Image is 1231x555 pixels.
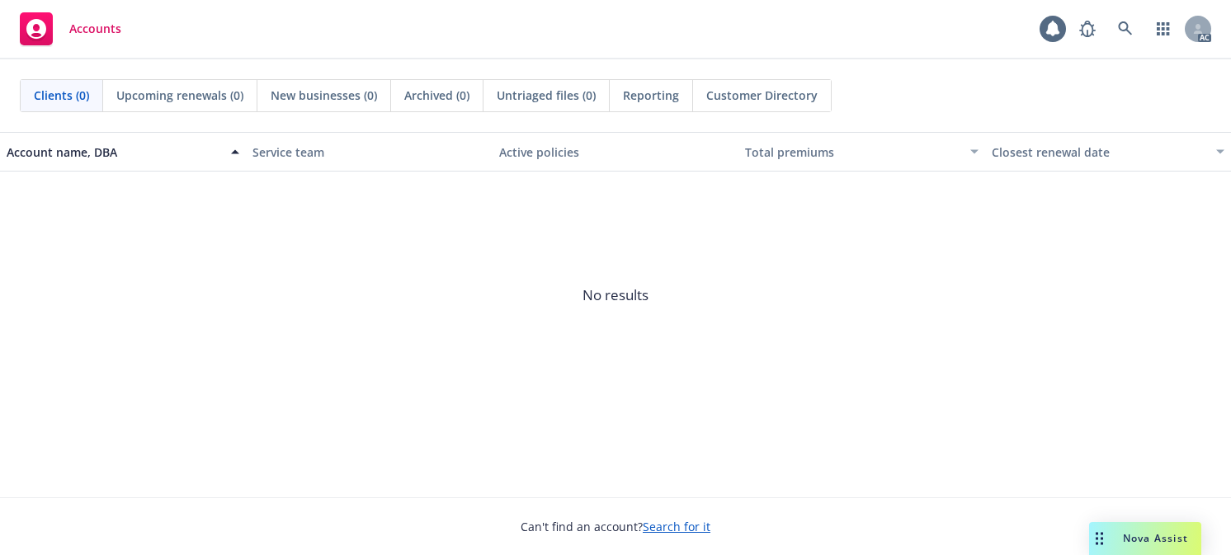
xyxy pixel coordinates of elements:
[252,143,485,161] div: Service team
[493,132,738,172] button: Active policies
[1071,12,1104,45] a: Report a Bug
[404,87,469,104] span: Archived (0)
[1109,12,1142,45] a: Search
[738,132,984,172] button: Total premiums
[1147,12,1180,45] a: Switch app
[992,143,1206,161] div: Closest renewal date
[985,132,1231,172] button: Closest renewal date
[7,143,221,161] div: Account name, DBA
[643,519,710,534] a: Search for it
[116,87,243,104] span: Upcoming renewals (0)
[34,87,89,104] span: Clients (0)
[13,6,128,52] a: Accounts
[1123,531,1188,545] span: Nova Assist
[623,87,679,104] span: Reporting
[521,518,710,535] span: Can't find an account?
[69,22,121,35] span: Accounts
[246,132,492,172] button: Service team
[1089,522,1110,555] div: Drag to move
[499,143,732,161] div: Active policies
[497,87,596,104] span: Untriaged files (0)
[1089,522,1201,555] button: Nova Assist
[706,87,818,104] span: Customer Directory
[271,87,377,104] span: New businesses (0)
[745,143,960,161] div: Total premiums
